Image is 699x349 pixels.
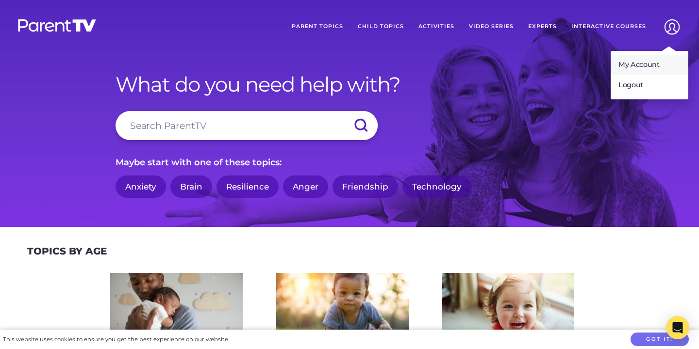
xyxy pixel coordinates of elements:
input: Submit [344,111,378,140]
div: This website uses cookies to ensure you get the best experience on our website. [3,334,229,345]
a: Parent Topics [284,15,350,39]
h2: Topics By Age [27,245,107,257]
a: Technology [402,175,471,198]
a: Logout [611,75,688,95]
h1: What do you need help with? [116,72,583,96]
a: Friendship [333,175,398,198]
p: Maybe start with one of these topics: [116,155,583,170]
div: Open Intercom Messenger [666,316,689,339]
a: Brain [170,175,212,198]
img: parenttv-logo-white.4c85aaf.svg [17,18,97,32]
a: Anxiety [116,175,166,198]
a: Experts [521,15,564,39]
a: Resilience [216,175,279,198]
a: My Account [611,55,688,75]
a: Anger [283,175,328,198]
button: Got it! [631,333,689,347]
a: Activities [411,15,462,39]
input: Search ParentTV [116,111,378,140]
a: Video Series [462,15,521,39]
a: Interactive Courses [564,15,653,39]
a: Child Topics [350,15,411,39]
img: Account [660,15,684,39]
